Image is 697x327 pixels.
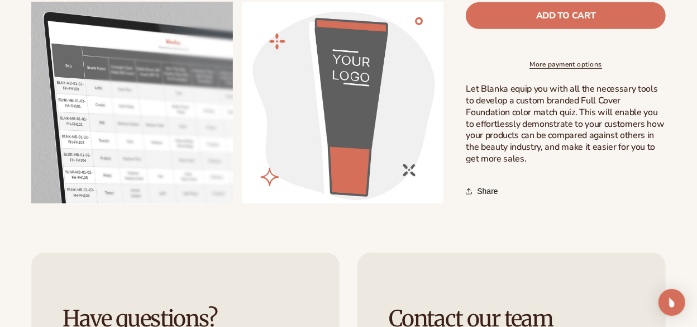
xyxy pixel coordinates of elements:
span: Add to cart [536,11,595,20]
a: More payment options [466,60,666,70]
div: Open Intercom Messenger [658,289,685,316]
button: Share [466,179,501,203]
button: Add to cart [466,2,666,29]
span: Let Blanka equip you with all the necessary tools to develop a custom branded Full Cover Foundati... [466,83,664,165]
